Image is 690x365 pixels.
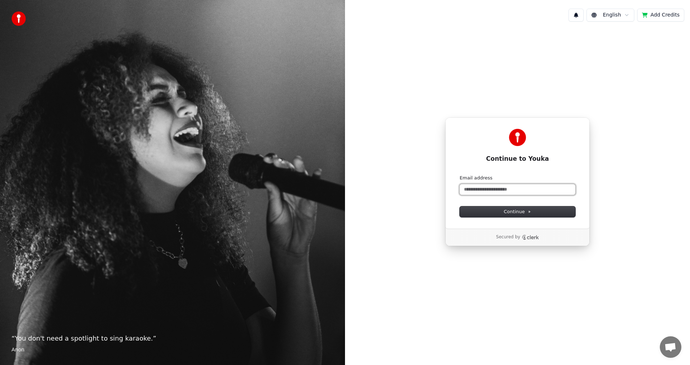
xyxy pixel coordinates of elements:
h1: Continue to Youka [460,155,575,163]
button: Add Credits [637,9,684,22]
a: Open chat [660,336,681,358]
button: Continue [460,206,575,217]
img: Youka [509,129,526,146]
label: Email address [460,175,492,181]
a: Clerk logo [522,235,539,240]
span: Continue [504,209,531,215]
footer: Anon [11,346,333,354]
img: youka [11,11,26,26]
p: “ You don't need a spotlight to sing karaoke. ” [11,333,333,343]
p: Secured by [496,234,520,240]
